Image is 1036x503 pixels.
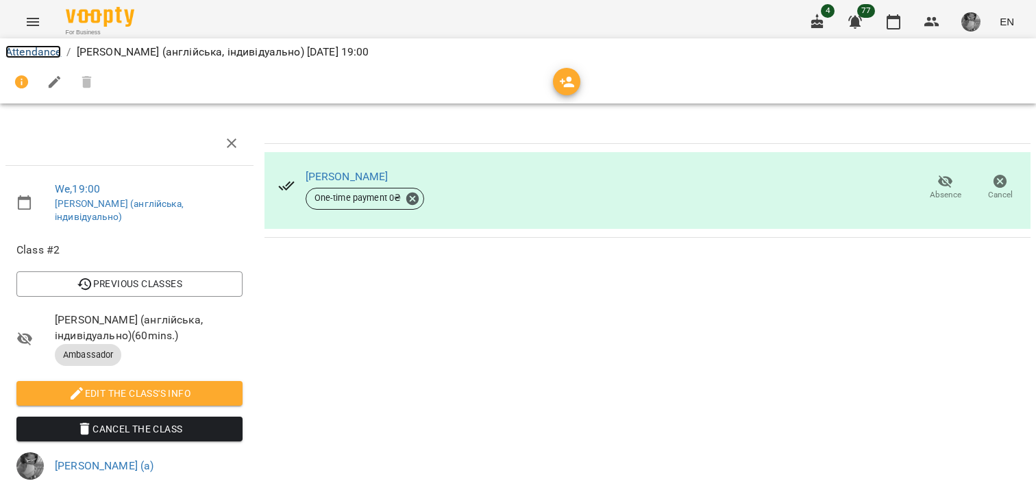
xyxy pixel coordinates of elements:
a: Attendance [5,45,61,58]
button: Menu [16,5,49,38]
button: Absence [918,169,973,207]
p: [PERSON_NAME] (англійська, індивідуально) [DATE] 19:00 [77,44,369,60]
span: Ambassador [55,349,121,361]
span: Cancel [988,189,1013,201]
span: For Business [66,28,134,37]
img: Voopty Logo [66,7,134,27]
a: [PERSON_NAME] [306,170,388,183]
img: d8a229def0a6a8f2afd845e9c03c6922.JPG [16,452,44,480]
span: Absence [930,189,961,201]
span: 77 [857,4,875,18]
nav: breadcrumb [5,44,1031,60]
button: Previous Classes [16,271,243,296]
img: d8a229def0a6a8f2afd845e9c03c6922.JPG [961,12,981,32]
button: Cancel [973,169,1028,207]
a: [PERSON_NAME] (англійська, індивідуально) [55,198,184,223]
button: Edit the class's Info [16,381,243,406]
span: EN [1000,14,1014,29]
li: / [66,44,71,60]
span: One-time payment 0 ₴ [306,192,410,204]
span: Edit the class's Info [27,385,232,402]
span: Class #2 [16,242,243,258]
div: One-time payment 0₴ [306,188,425,210]
span: Previous Classes [27,275,232,292]
span: 4 [821,4,835,18]
span: Cancel the class [27,421,232,437]
a: We , 19:00 [55,182,100,195]
span: [PERSON_NAME] (англійська, індивідуально) ( 60 mins. ) [55,312,243,344]
button: Cancel the class [16,417,243,441]
a: [PERSON_NAME] (а) [55,459,154,472]
button: EN [994,9,1020,34]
